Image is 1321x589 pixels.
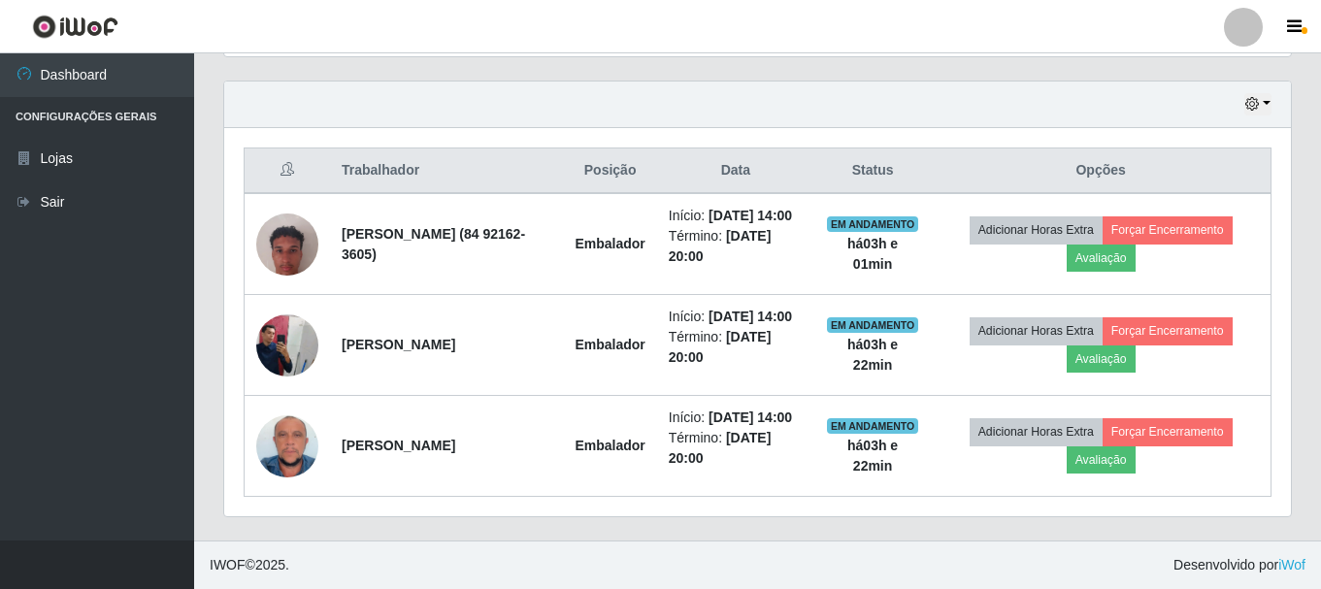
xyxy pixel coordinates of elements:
[256,412,318,479] img: 1756419225335.jpeg
[1173,555,1305,575] span: Desenvolvido por
[827,317,919,333] span: EM ANDAMENTO
[970,216,1103,244] button: Adicionar Horas Extra
[342,438,455,453] strong: [PERSON_NAME]
[669,428,803,469] li: Término:
[709,208,792,223] time: [DATE] 14:00
[657,148,814,194] th: Data
[330,148,563,194] th: Trabalhador
[709,409,792,425] time: [DATE] 14:00
[1067,345,1136,373] button: Avaliação
[210,557,246,573] span: IWOF
[342,337,455,352] strong: [PERSON_NAME]
[1067,446,1136,474] button: Avaliação
[827,418,919,434] span: EM ANDAMENTO
[1103,216,1233,244] button: Forçar Encerramento
[827,216,919,232] span: EM ANDAMENTO
[1103,418,1233,445] button: Forçar Encerramento
[814,148,931,194] th: Status
[669,226,803,267] li: Término:
[256,304,318,386] img: 1756340937257.jpeg
[669,327,803,368] li: Término:
[970,418,1103,445] button: Adicionar Horas Extra
[1103,317,1233,344] button: Forçar Encerramento
[669,307,803,327] li: Início:
[575,438,644,453] strong: Embalador
[847,337,898,373] strong: há 03 h e 22 min
[210,555,289,575] span: © 2025 .
[32,15,118,39] img: CoreUI Logo
[563,148,656,194] th: Posição
[575,236,644,251] strong: Embalador
[1278,557,1305,573] a: iWof
[709,309,792,324] time: [DATE] 14:00
[847,438,898,474] strong: há 03 h e 22 min
[931,148,1271,194] th: Opções
[256,189,318,300] img: 1756232807381.jpeg
[847,236,898,272] strong: há 03 h e 01 min
[669,206,803,226] li: Início:
[342,226,525,262] strong: [PERSON_NAME] (84 92162-3605)
[575,337,644,352] strong: Embalador
[669,408,803,428] li: Início:
[1067,245,1136,272] button: Avaliação
[970,317,1103,344] button: Adicionar Horas Extra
